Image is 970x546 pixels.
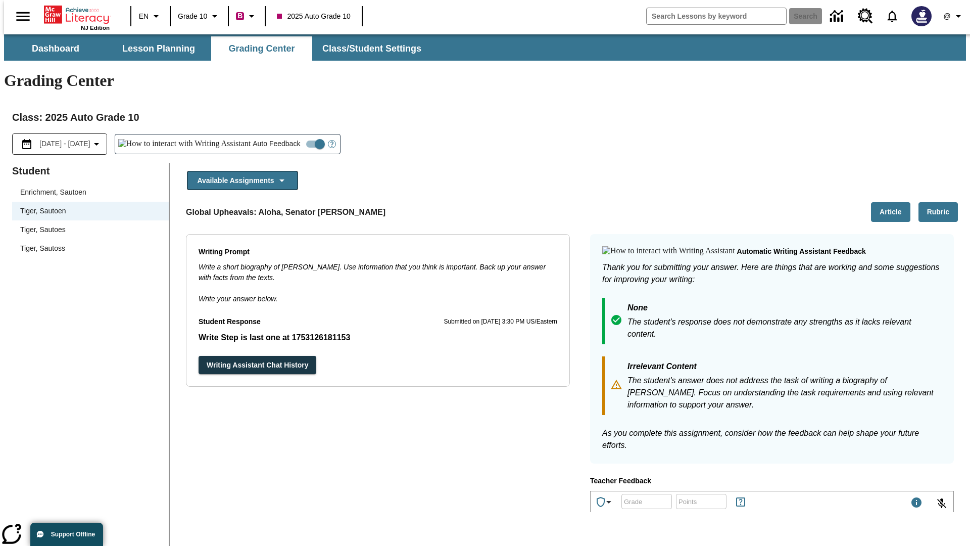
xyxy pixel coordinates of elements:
[174,7,225,25] button: Grade: Grade 10, Select a grade
[199,247,557,258] p: Writing Prompt
[676,488,726,515] input: Points: Must be equal to or less than 25.
[30,523,103,546] button: Support Offline
[17,138,103,150] button: Select the date range menu item
[199,332,557,344] p: Student Response
[676,494,726,509] div: Points: Must be equal to or less than 25.
[602,261,942,286] p: Thank you for submitting your answer. Here are things that are working and some suggestions for i...
[12,163,169,179] p: Student
[211,36,312,61] button: Grading Center
[627,375,942,411] p: The student's answer does not address the task of writing a biography of [PERSON_NAME]. Focus on ...
[4,71,966,90] h1: Grading Center
[627,316,942,340] p: The student's response does not demonstrate any strengths as it lacks relevant content.
[602,427,942,451] p: As you complete this assignment, consider how the feedback can help shape your future efforts.
[12,183,169,202] div: Enrichment, Sautoen
[134,7,167,25] button: Language: EN, Select a language
[277,11,350,22] span: 2025 Auto Grade 10
[4,36,430,61] div: SubNavbar
[108,36,209,61] button: Lesson Planning
[627,302,942,316] p: None
[237,10,243,22] span: B
[930,491,954,516] button: Click to activate and allow voice recognition
[314,36,429,61] button: Class/Student Settings
[81,25,110,31] span: NJ Edition
[20,243,161,254] span: Tiger, Sautoss
[12,220,169,239] div: Tiger, Sautoes
[591,492,619,512] button: Achievements
[871,202,910,222] button: Article, Will open in new tab
[647,8,786,24] input: search field
[602,246,735,256] img: How to interact with Writing Assistant
[918,202,958,222] button: Rubric, Will open in new tab
[20,206,161,216] span: Tiger, Sautoen
[199,283,557,304] p: Write your answer below.
[590,476,954,487] p: Teacher Feedback
[199,316,261,328] p: Student Response
[324,134,340,154] button: Open Help for Writing Assistant
[20,187,161,198] span: Enrichment, Sautoen
[943,11,950,22] span: @
[232,7,262,25] button: Boost Class color is violet red. Change class color
[118,139,251,149] img: How to interact with Writing Assistant
[44,5,110,25] a: Home
[187,171,298,191] button: Available Assignments
[4,34,966,61] div: SubNavbar
[737,246,866,257] p: Automatic writing assistant feedback
[199,356,316,375] button: Writing Assistant Chat History
[186,206,385,218] p: Global Upheavals: Aloha, Senator [PERSON_NAME]
[51,531,95,538] span: Support Offline
[12,109,958,125] h2: Class : 2025 Auto Grade 10
[5,36,106,61] button: Dashboard
[621,494,672,509] div: Grade: Letters, numbers, %, + and - are allowed.
[20,224,161,235] span: Tiger, Sautoes
[910,496,923,511] div: Maximum 1000 characters Press Escape to exit toolbar and use left and right arrow keys to access ...
[824,3,852,30] a: Data Center
[44,4,110,31] div: Home
[12,239,169,258] div: Tiger, Sautoss
[444,317,557,327] p: Submitted on [DATE] 3:30 PM US/Eastern
[90,138,103,150] svg: Collapse Date Range Filter
[879,3,905,29] a: Notifications
[139,11,149,22] span: EN
[199,262,557,283] p: Write a short biography of [PERSON_NAME]. Use information that you think is important. Back up yo...
[621,488,672,515] input: Grade: Letters, numbers, %, + and - are allowed.
[938,7,970,25] button: Profile/Settings
[253,139,300,149] span: Auto Feedback
[905,3,938,29] button: Select a new avatar
[627,360,942,375] p: Irrelevant Content
[199,332,557,344] p: Write Step is last one at 1753126181153
[12,202,169,220] div: Tiger, Sautoen
[8,2,38,31] button: Open side menu
[178,11,207,22] span: Grade 10
[911,6,932,26] img: Avatar
[852,3,879,30] a: Resource Center, Will open in new tab
[731,492,751,512] button: Rules for Earning Points and Achievements, Will open in new tab
[4,8,148,17] body: Type your response here.
[39,139,90,149] span: [DATE] - [DATE]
